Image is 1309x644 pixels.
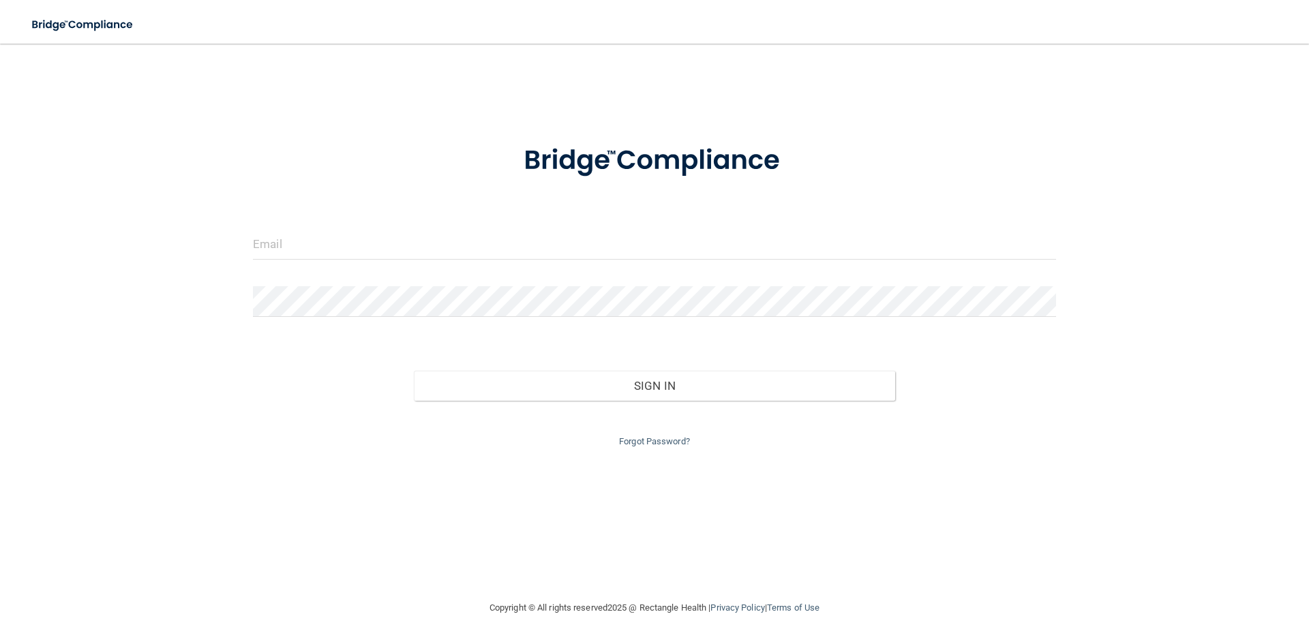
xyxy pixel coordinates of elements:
[253,229,1056,260] input: Email
[619,436,690,446] a: Forgot Password?
[496,125,813,196] img: bridge_compliance_login_screen.278c3ca4.svg
[20,11,146,39] img: bridge_compliance_login_screen.278c3ca4.svg
[414,371,896,401] button: Sign In
[767,602,819,613] a: Terms of Use
[406,586,903,630] div: Copyright © All rights reserved 2025 @ Rectangle Health | |
[710,602,764,613] a: Privacy Policy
